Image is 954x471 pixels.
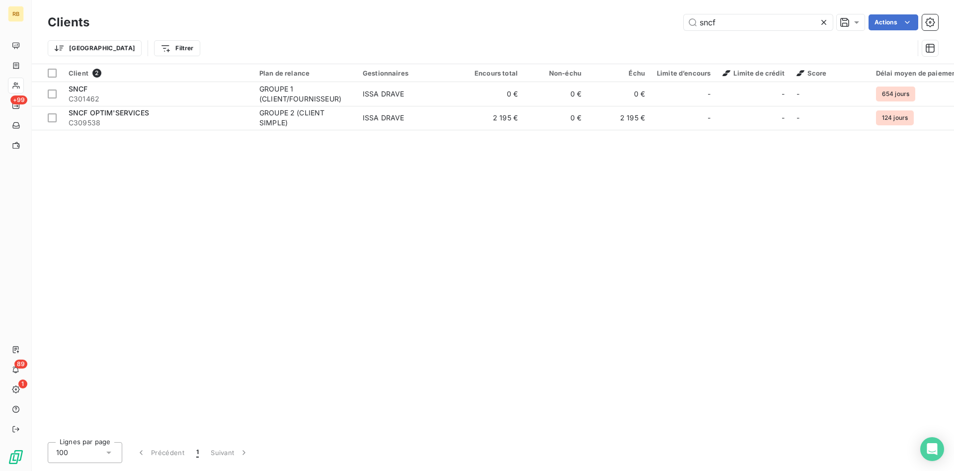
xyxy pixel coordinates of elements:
[587,82,651,106] td: 0 €
[782,113,785,123] span: -
[69,94,247,104] span: C301462
[708,113,711,123] span: -
[56,448,68,458] span: 100
[8,449,24,465] img: Logo LeanPay
[530,69,581,77] div: Non-échu
[796,113,799,122] span: -
[593,69,645,77] div: Échu
[69,108,149,117] span: SNCF OPTIM'SERVICES
[920,437,944,461] div: Open Intercom Messenger
[587,106,651,130] td: 2 195 €
[205,442,255,463] button: Suivant
[363,113,404,122] span: ISSA DRAVE
[869,14,918,30] button: Actions
[154,40,200,56] button: Filtrer
[190,442,205,463] button: 1
[69,118,247,128] span: C309538
[466,69,518,77] div: Encours total
[363,90,404,98] span: ISSA DRAVE
[460,82,524,106] td: 0 €
[69,69,88,77] span: Client
[14,360,27,369] span: 89
[524,82,587,106] td: 0 €
[130,442,190,463] button: Précédent
[8,6,24,22] div: RB
[460,106,524,130] td: 2 195 €
[10,95,27,104] span: +99
[196,448,199,458] span: 1
[18,379,27,388] span: 1
[259,69,351,77] div: Plan de relance
[722,69,784,77] span: Limite de crédit
[782,89,785,99] span: -
[92,69,101,78] span: 2
[259,84,351,104] div: GROUPE 1 (CLIENT/FOURNISSEUR)
[48,13,89,31] h3: Clients
[48,40,142,56] button: [GEOGRAPHIC_DATA]
[259,108,351,128] div: GROUPE 2 (CLIENT SIMPLE)
[684,14,833,30] input: Rechercher
[796,69,827,77] span: Score
[363,69,454,77] div: Gestionnaires
[708,89,711,99] span: -
[876,87,915,101] span: 654 jours
[876,110,914,125] span: 124 jours
[796,90,799,98] span: -
[69,85,88,93] span: SNCF
[657,69,711,77] div: Limite d’encours
[524,106,587,130] td: 0 €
